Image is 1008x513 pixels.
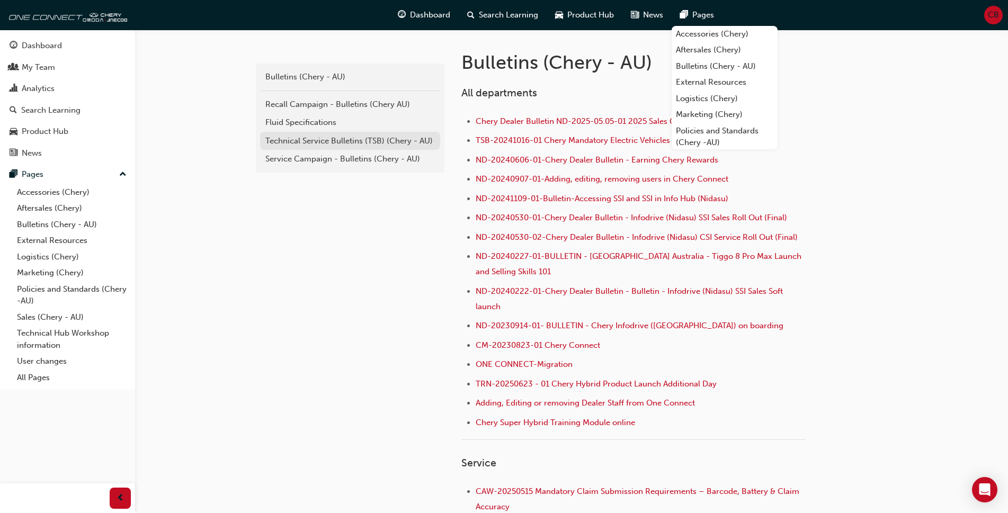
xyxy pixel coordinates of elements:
[476,194,728,203] a: ND-20241109-01-Bulletin-Accessing SSI and SSI in Info Hub (Nidasu)
[22,40,62,52] div: Dashboard
[21,104,81,116] div: Search Learning
[260,68,440,86] a: Bulletins (Chery - AU)
[672,58,778,75] a: Bulletins (Chery - AU)
[10,127,17,137] span: car-icon
[988,9,999,21] span: CB
[265,153,435,165] div: Service Campaign - Bulletins (Chery - AU)
[672,26,778,42] a: Accessories (Chery)
[13,370,131,386] a: All Pages
[5,4,127,25] img: oneconnect
[22,125,68,138] div: Product Hub
[476,136,720,145] a: TSB-20241016-01 Chery Mandatory Electric Vehicles Special Tools
[22,168,43,181] div: Pages
[672,106,778,123] a: Marketing (Chery)
[13,281,131,309] a: Policies and Standards (Chery -AU)
[260,132,440,150] a: Technical Service Bulletins (TSB) (Chery - AU)
[10,106,17,115] span: search-icon
[672,123,778,151] a: Policies and Standards (Chery -AU)
[260,95,440,114] a: Recall Campaign - Bulletins (Chery AU)
[4,36,131,56] a: Dashboard
[4,34,131,165] button: DashboardMy TeamAnalyticsSearch LearningProduct HubNews
[461,457,496,469] span: Service
[265,71,435,83] div: Bulletins (Chery - AU)
[476,487,801,511] a: CAW-20250515 Mandatory Claim Submission Requirements – Barcode, Battery & Claim Accuracy
[476,359,573,369] a: ONE CONNECT-Migration
[476,398,695,408] a: Adding, Editing or removing Dealer Staff from One Connect
[22,147,42,159] div: News
[476,213,787,222] a: ND-20240530-01-Chery Dealer Bulletin - Infodrive (Nidasu) SSI Sales Roll Out (Final)
[692,9,714,21] span: Pages
[4,58,131,77] a: My Team
[476,418,635,427] a: Chery Super Hybrid Training Module online
[13,184,131,201] a: Accessories (Chery)
[4,122,131,141] a: Product Hub
[398,8,406,22] span: guage-icon
[476,155,718,165] a: ND-20240606-01-Chery Dealer Bulletin - Earning Chery Rewards
[567,9,614,21] span: Product Hub
[10,84,17,94] span: chart-icon
[13,325,131,353] a: Technical Hub Workshop information
[672,42,778,58] a: Aftersales (Chery)
[13,265,131,281] a: Marketing (Chery)
[389,4,459,26] a: guage-iconDashboard
[476,340,600,350] a: CM-20230823-01 Chery Connect
[265,98,435,111] div: Recall Campaign - Bulletins (Chery AU)
[479,9,538,21] span: Search Learning
[13,232,131,249] a: External Resources
[4,165,131,184] button: Pages
[10,149,17,158] span: news-icon
[4,79,131,98] a: Analytics
[260,150,440,168] a: Service Campaign - Bulletins (Chery - AU)
[476,286,785,311] a: ND-20240222-01-Chery Dealer Bulletin - Bulletin - Infodrive (Nidasu) SSI Sales Soft launch
[476,116,709,126] a: Chery Dealer Bulletin ND-2025-05.05-01 2025 Sales CSI Survey
[476,251,804,276] a: ND-20240227-01-BULLETIN - [GEOGRAPHIC_DATA] Australia - Tiggo 8 Pro Max Launch and Selling Skills...
[476,174,728,184] a: ND-20240907-01-Adding, editing, removing users in Chery Connect
[265,135,435,147] div: Technical Service Bulletins (TSB) (Chery - AU)
[672,91,778,107] a: Logistics (Chery)
[4,101,131,120] a: Search Learning
[22,61,55,74] div: My Team
[13,249,131,265] a: Logistics (Chery)
[117,492,124,505] span: prev-icon
[13,217,131,233] a: Bulletins (Chery - AU)
[4,143,131,163] a: News
[476,321,783,330] a: ND-20230914-01- BULLETIN - Chery Infodrive ([GEOGRAPHIC_DATA]) on boarding
[13,353,131,370] a: User changes
[10,63,17,73] span: people-icon
[10,170,17,179] span: pages-icon
[984,6,1003,24] button: CB
[467,8,475,22] span: search-icon
[461,87,537,99] span: All departments
[459,4,547,26] a: search-iconSearch Learning
[265,116,435,129] div: Fluid Specifications
[672,4,722,26] a: pages-iconPages
[461,51,809,74] h1: Bulletins (Chery - AU)
[13,200,131,217] a: Aftersales (Chery)
[476,379,717,389] a: TRN-20250623 - 01 Chery Hybrid Product Launch Additional Day
[972,477,997,502] div: Open Intercom Messenger
[476,232,798,242] a: ND-20240530-02-Chery Dealer Bulletin - Infodrive (Nidasu) CSI Service Roll Out (Final)
[410,9,450,21] span: Dashboard
[13,309,131,326] a: Sales (Chery - AU)
[547,4,622,26] a: car-iconProduct Hub
[672,74,778,91] a: External Resources
[555,8,563,22] span: car-icon
[22,83,55,95] div: Analytics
